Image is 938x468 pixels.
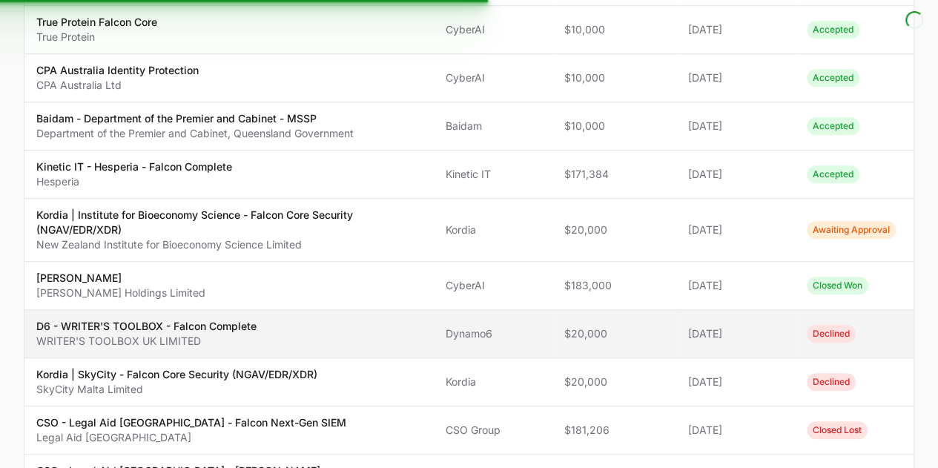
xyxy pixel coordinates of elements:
p: Hesperia [36,174,232,189]
p: [PERSON_NAME] [36,271,205,286]
p: Department of the Premier and Cabinet, Queensland Government [36,126,354,141]
span: Kinetic IT [446,167,541,182]
span: $10,000 [564,119,664,134]
span: Kordia [446,223,541,237]
p: Legal Aid [GEOGRAPHIC_DATA] [36,430,346,445]
p: Baidam - Department of the Premier and Cabinet - MSSP [36,111,354,126]
span: [DATE] [688,119,783,134]
p: True Protein Falcon Core [36,15,157,30]
p: New Zealand Institute for Bioeconomy Science Limited [36,237,422,252]
span: $10,000 [564,22,664,37]
span: Baidam [446,119,541,134]
p: [PERSON_NAME] Holdings Limited [36,286,205,300]
span: [DATE] [688,167,783,182]
p: Kordia | Institute for Bioeconomy Science - Falcon Core Security (NGAV/EDR/XDR) [36,208,422,237]
span: [DATE] [688,326,783,341]
span: CSO Group [446,423,541,438]
p: SkyCity Malta Limited [36,382,317,397]
p: CSO - Legal Aid [GEOGRAPHIC_DATA] - Falcon Next-Gen SIEM [36,415,346,430]
p: CPA Australia Ltd [36,78,199,93]
p: WRITER'S TOOLBOX UK LIMITED [36,334,257,349]
span: [DATE] [688,375,783,389]
span: $171,384 [564,167,664,182]
span: CyberAI [446,22,541,37]
p: True Protein [36,30,157,45]
span: Kordia [446,375,541,389]
span: CyberAI [446,278,541,293]
span: $20,000 [564,223,664,237]
p: Kinetic IT - Hesperia - Falcon Complete [36,159,232,174]
span: [DATE] [688,423,783,438]
span: $183,000 [564,278,664,293]
span: [DATE] [688,278,783,293]
span: [DATE] [688,70,783,85]
span: Dynamo6 [446,326,541,341]
span: $20,000 [564,375,664,389]
span: [DATE] [688,22,783,37]
p: CPA Australia Identity Protection [36,63,199,78]
span: $20,000 [564,326,664,341]
span: $181,206 [564,423,664,438]
span: $10,000 [564,70,664,85]
p: D6 - WRITER'S TOOLBOX - Falcon Complete [36,319,257,334]
span: [DATE] [688,223,783,237]
p: Kordia | SkyCity - Falcon Core Security (NGAV/EDR/XDR) [36,367,317,382]
span: CyberAI [446,70,541,85]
